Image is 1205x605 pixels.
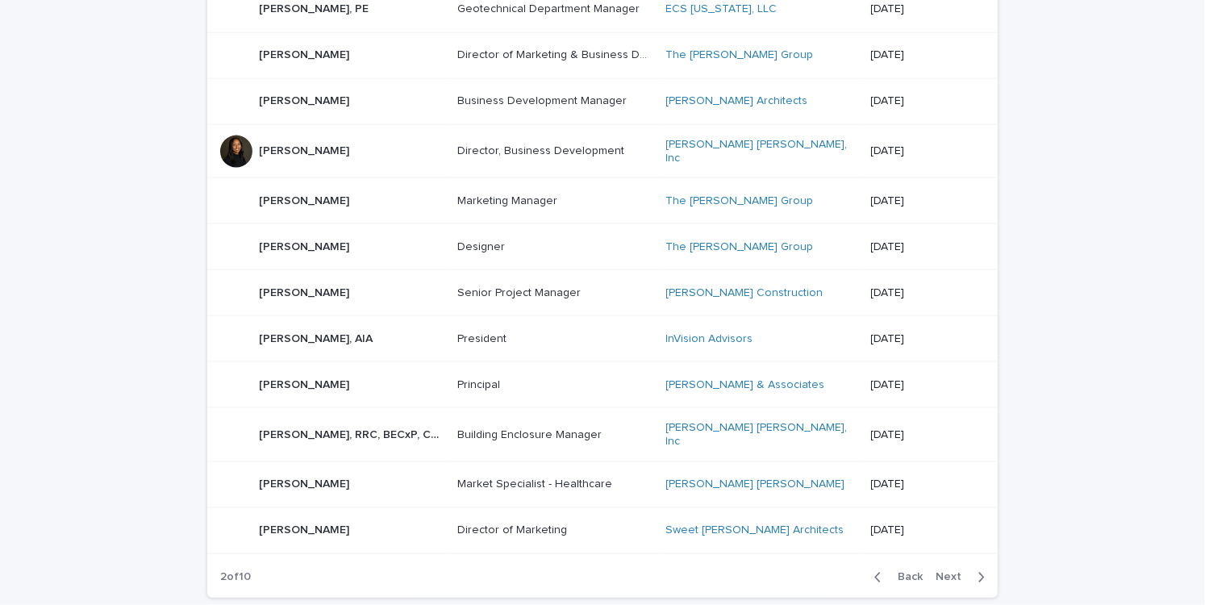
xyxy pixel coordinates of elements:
[888,572,923,583] span: Back
[259,237,352,254] p: [PERSON_NAME]
[861,570,929,585] button: Back
[936,572,971,583] span: Next
[666,48,814,62] a: The [PERSON_NAME] Group
[666,478,845,492] a: [PERSON_NAME] [PERSON_NAME]
[207,124,998,178] tr: [PERSON_NAME][PERSON_NAME] Director, Business DevelopmentDirector, Business Development [PERSON_N...
[871,240,972,254] p: [DATE]
[457,91,630,108] p: Business Development Manager
[259,283,352,300] p: [PERSON_NAME]
[207,507,998,553] tr: [PERSON_NAME][PERSON_NAME] Director of MarketingDirector of Marketing Sweet [PERSON_NAME] Archite...
[207,362,998,408] tr: [PERSON_NAME][PERSON_NAME] PrincipalPrincipal [PERSON_NAME] & Associates [DATE]
[871,144,972,158] p: [DATE]
[457,329,510,346] p: President
[871,2,972,16] p: [DATE]
[259,375,352,392] p: [PERSON_NAME]
[207,408,998,462] tr: [PERSON_NAME], RRC, BECxP, CRC[PERSON_NAME], RRC, BECxP, CRC Building Enclosure ManagerBuilding E...
[457,375,503,392] p: Principal
[666,286,823,300] a: [PERSON_NAME] Construction
[666,421,858,449] a: [PERSON_NAME] [PERSON_NAME], Inc
[666,194,814,208] a: The [PERSON_NAME] Group
[666,94,808,108] a: [PERSON_NAME] Architects
[457,191,561,208] p: Marketing Manager
[666,524,844,538] a: Sweet [PERSON_NAME] Architects
[457,475,615,492] p: Market Specialist - Healthcare
[666,240,814,254] a: The [PERSON_NAME] Group
[259,45,352,62] p: [PERSON_NAME]
[871,94,972,108] p: [DATE]
[871,524,972,538] p: [DATE]
[666,378,825,392] a: [PERSON_NAME] & Associates
[207,270,998,316] tr: [PERSON_NAME][PERSON_NAME] Senior Project ManagerSenior Project Manager [PERSON_NAME] Constructio...
[259,91,352,108] p: [PERSON_NAME]
[457,141,628,158] p: Director, Business Development
[871,428,972,442] p: [DATE]
[457,237,508,254] p: Designer
[207,32,998,78] tr: [PERSON_NAME][PERSON_NAME] Director of Marketing & Business DevelopmentDirector of Marketing & Bu...
[207,224,998,270] tr: [PERSON_NAME][PERSON_NAME] DesignerDesigner The [PERSON_NAME] Group [DATE]
[871,286,972,300] p: [DATE]
[871,478,972,492] p: [DATE]
[259,329,376,346] p: [PERSON_NAME], AIA
[207,178,998,224] tr: [PERSON_NAME][PERSON_NAME] Marketing ManagerMarketing Manager The [PERSON_NAME] Group [DATE]
[259,425,448,442] p: [PERSON_NAME], RRC, BECxP, CRC
[457,521,570,538] p: Director of Marketing
[259,475,352,492] p: [PERSON_NAME]
[871,378,972,392] p: [DATE]
[259,191,352,208] p: [PERSON_NAME]
[457,45,657,62] p: Director of Marketing & Business Development
[871,194,972,208] p: [DATE]
[929,570,998,585] button: Next
[457,283,584,300] p: Senior Project Manager
[666,332,753,346] a: InVision Advisors
[207,316,998,362] tr: [PERSON_NAME], AIA[PERSON_NAME], AIA PresidentPresident InVision Advisors [DATE]
[666,2,778,16] a: ECS [US_STATE], LLC
[207,558,264,598] p: 2 of 10
[207,78,998,124] tr: [PERSON_NAME][PERSON_NAME] Business Development ManagerBusiness Development Manager [PERSON_NAME]...
[259,521,352,538] p: [PERSON_NAME]
[259,141,352,158] p: [PERSON_NAME]
[871,48,972,62] p: [DATE]
[207,461,998,507] tr: [PERSON_NAME][PERSON_NAME] Market Specialist - HealthcareMarket Specialist - Healthcare [PERSON_N...
[666,138,858,165] a: [PERSON_NAME] [PERSON_NAME], Inc
[457,425,605,442] p: Building Enclosure Manager
[871,332,972,346] p: [DATE]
